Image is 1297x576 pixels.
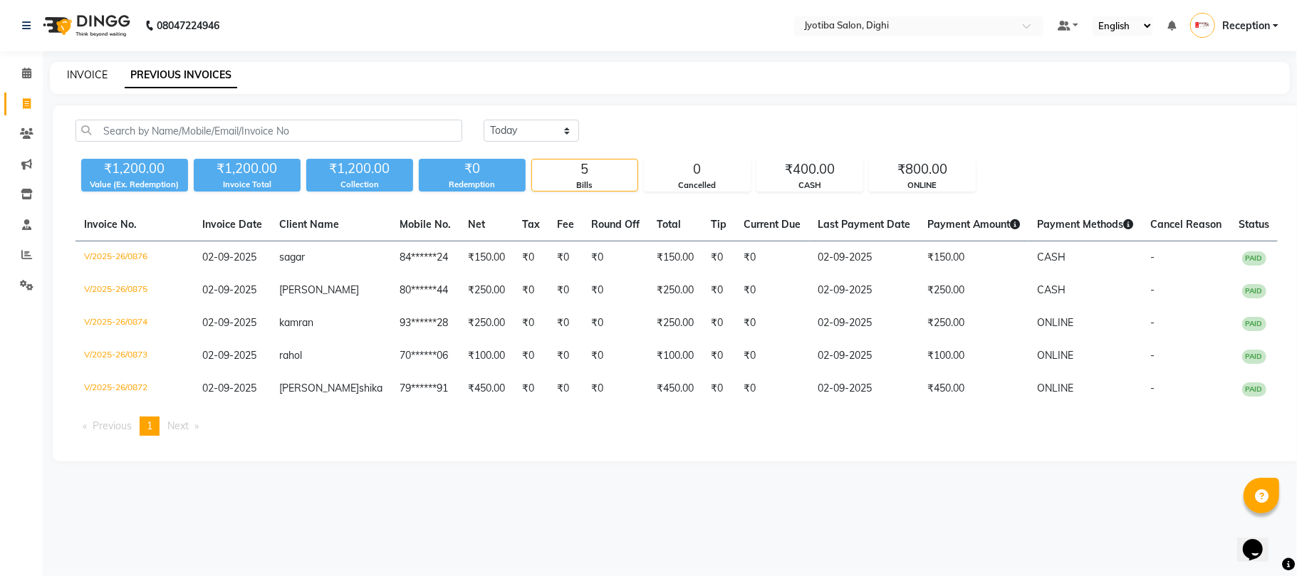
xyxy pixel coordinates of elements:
td: ₹0 [583,274,648,307]
span: Round Off [591,218,640,231]
td: ₹0 [735,274,809,307]
div: ₹1,200.00 [194,159,301,179]
b: 08047224946 [157,6,219,46]
td: ₹0 [548,274,583,307]
div: 0 [645,159,750,179]
span: - [1150,382,1155,394]
a: PREVIOUS INVOICES [125,63,237,88]
span: PAID [1242,350,1266,364]
span: PAID [1242,251,1266,266]
span: Status [1239,218,1269,231]
span: PAID [1242,284,1266,298]
div: Redemption [419,179,526,191]
td: ₹0 [735,340,809,372]
td: ₹150.00 [648,241,702,275]
span: 02-09-2025 [202,283,256,296]
div: Bills [532,179,637,192]
span: 02-09-2025 [202,251,256,263]
td: V/2025-26/0875 [75,274,194,307]
div: ₹400.00 [757,159,863,179]
td: V/2025-26/0876 [75,241,194,275]
span: - [1150,349,1155,362]
td: ₹0 [548,340,583,372]
span: kamran [279,316,313,329]
td: ₹0 [583,241,648,275]
td: ₹250.00 [919,307,1028,340]
span: CASH [1037,251,1066,263]
a: INVOICE [67,68,108,81]
td: ₹0 [702,274,735,307]
div: 5 [532,159,637,179]
span: Total [657,218,681,231]
span: 02-09-2025 [202,382,256,394]
span: Fee [557,218,574,231]
td: ₹450.00 [459,372,514,405]
span: Net [468,218,485,231]
td: ₹450.00 [648,372,702,405]
td: 02-09-2025 [809,372,919,405]
td: V/2025-26/0872 [75,372,194,405]
td: ₹0 [735,307,809,340]
td: ₹250.00 [459,274,514,307]
td: V/2025-26/0874 [75,307,194,340]
span: - [1150,251,1155,263]
td: ₹250.00 [648,274,702,307]
img: Reception [1190,13,1215,38]
span: Previous [93,419,132,432]
td: 02-09-2025 [809,340,919,372]
td: ₹0 [514,372,548,405]
td: ₹0 [702,340,735,372]
div: ONLINE [870,179,975,192]
iframe: chat widget [1237,519,1283,562]
span: Payment Amount [927,218,1020,231]
span: PAID [1242,317,1266,331]
span: sagar [279,251,305,263]
span: 1 [147,419,152,432]
span: ONLINE [1037,316,1073,329]
span: Invoice Date [202,218,262,231]
td: ₹0 [548,307,583,340]
span: shika [359,382,382,394]
td: ₹0 [735,372,809,405]
td: ₹0 [514,340,548,372]
span: Payment Methods [1037,218,1133,231]
span: PAID [1242,382,1266,397]
td: ₹0 [514,241,548,275]
td: ₹0 [514,307,548,340]
span: Mobile No. [400,218,451,231]
div: ₹0 [419,159,526,179]
div: Cancelled [645,179,750,192]
div: Collection [306,179,413,191]
span: ONLINE [1037,382,1073,394]
td: ₹0 [514,274,548,307]
td: ₹450.00 [919,372,1028,405]
span: CASH [1037,283,1066,296]
td: ₹100.00 [459,340,514,372]
td: ₹0 [702,372,735,405]
span: 02-09-2025 [202,349,256,362]
td: ₹0 [583,340,648,372]
td: ₹0 [702,307,735,340]
td: ₹0 [702,241,735,275]
td: ₹0 [548,241,583,275]
nav: Pagination [75,417,1278,436]
span: Client Name [279,218,339,231]
td: ₹100.00 [919,340,1028,372]
span: Cancel Reason [1150,218,1222,231]
div: ₹800.00 [870,159,975,179]
span: Invoice No. [84,218,137,231]
td: 02-09-2025 [809,274,919,307]
td: ₹0 [583,307,648,340]
span: rahol [279,349,302,362]
span: 02-09-2025 [202,316,256,329]
div: Invoice Total [194,179,301,191]
span: [PERSON_NAME] [279,382,359,394]
span: - [1150,283,1155,296]
span: Reception [1222,19,1270,33]
td: V/2025-26/0873 [75,340,194,372]
div: ₹1,200.00 [306,159,413,179]
span: Tip [711,218,726,231]
td: ₹100.00 [648,340,702,372]
td: ₹250.00 [459,307,514,340]
td: 02-09-2025 [809,241,919,275]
